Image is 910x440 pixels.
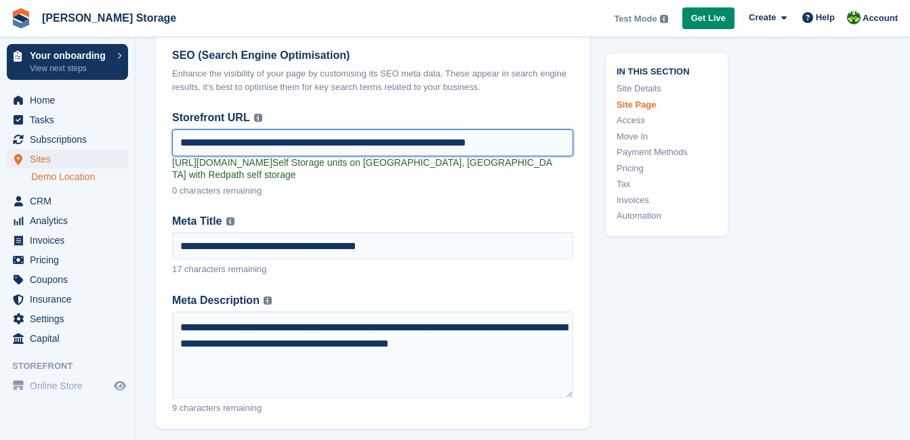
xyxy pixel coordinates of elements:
[30,130,111,149] span: Subscriptions
[7,329,128,348] a: menu
[30,250,111,269] span: Pricing
[172,67,573,93] div: Enhance the visibility of your page by customising its SEO meta data. These appear in search engi...
[31,171,128,183] a: Demo Location
[617,193,717,206] a: Invoices
[30,91,111,110] span: Home
[617,129,717,143] a: Move In
[172,157,552,180] span: Self Storage units on [GEOGRAPHIC_DATA], [GEOGRAPHIC_DATA] with Redpath self storage
[30,192,111,211] span: CRM
[30,211,111,230] span: Analytics
[7,110,128,129] a: menu
[816,11,835,24] span: Help
[749,11,776,24] span: Create
[617,114,717,127] a: Access
[112,378,128,394] a: Preview store
[7,376,128,395] a: menu
[12,359,135,373] span: Storefront
[30,376,111,395] span: Online Store
[180,185,262,196] span: characters remaining
[7,91,128,110] a: menu
[7,150,128,169] a: menu
[184,264,266,274] span: characters remaining
[30,150,111,169] span: Sites
[863,12,898,25] span: Account
[172,110,250,127] span: Storefront URL
[30,51,110,60] p: Your onboarding
[660,15,668,23] img: icon-info-grey-7440780725fd019a000dd9b08b2336e03edf1995a4989e88bcd33f0948082b44.svg
[172,185,177,196] span: 0
[7,270,128,289] a: menu
[7,130,128,149] a: menu
[617,161,717,175] a: Pricing
[180,403,262,413] span: characters remaining
[30,62,110,74] p: View next steps
[254,114,262,122] img: icon-info-grey-7440780725fd019a000dd9b08b2336e03edf1995a4989e88bcd33f0948082b44.svg
[7,192,128,211] a: menu
[264,296,272,305] img: icon-info-grey-7440780725fd019a000dd9b08b2336e03edf1995a4989e88bcd33f0948082b44.svg
[30,231,111,250] span: Invoices
[7,309,128,328] a: menu
[691,12,726,25] span: Get Live
[7,44,128,80] a: Your onboarding View next steps
[30,110,111,129] span: Tasks
[172,403,177,413] span: 9
[617,64,717,76] span: In this section
[172,213,222,230] span: Meta Title
[7,211,128,230] a: menu
[617,97,717,111] a: Site Page
[7,290,128,309] a: menu
[172,49,573,62] h2: SEO (Search Engine Optimisation)
[847,11,861,24] img: Dalton Redpath
[30,309,111,328] span: Settings
[682,7,735,30] a: Get Live
[30,270,111,289] span: Coupons
[7,231,128,250] a: menu
[7,250,128,269] a: menu
[172,157,272,168] span: [URL][DOMAIN_NAME]
[11,8,31,28] img: stora-icon-8386f47178a22dfd0bd8f6a31ec36ba5ce8667c1dd55bd0f319d3a0aa187defe.svg
[172,292,260,309] span: Meta Description
[226,217,234,225] img: icon-info-grey-7440780725fd019a000dd9b08b2336e03edf1995a4989e88bcd33f0948082b44.svg
[30,290,111,309] span: Insurance
[30,329,111,348] span: Capital
[617,209,717,223] a: Automation
[37,7,182,29] a: [PERSON_NAME] Storage
[614,12,657,26] span: Test Mode
[617,146,717,159] a: Payment Methods
[617,82,717,95] a: Site Details
[172,264,182,274] span: 17
[617,177,717,191] a: Tax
